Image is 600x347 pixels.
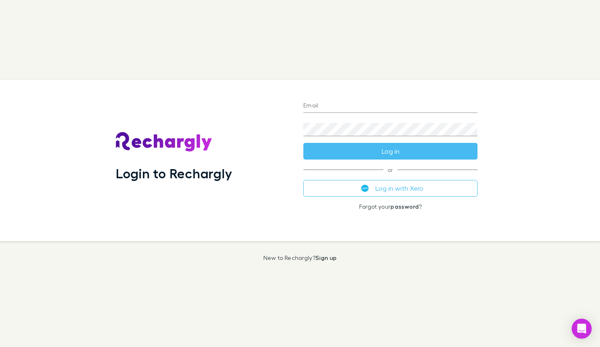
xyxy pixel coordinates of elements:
[116,165,232,181] h1: Login to Rechargly
[361,185,369,192] img: Xero's logo
[315,254,337,261] a: Sign up
[116,132,212,152] img: Rechargly's Logo
[303,180,477,197] button: Log in with Xero
[572,319,592,339] div: Open Intercom Messenger
[303,143,477,160] button: Log in
[263,255,337,261] p: New to Rechargly?
[303,203,477,210] p: Forgot your ?
[390,203,419,210] a: password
